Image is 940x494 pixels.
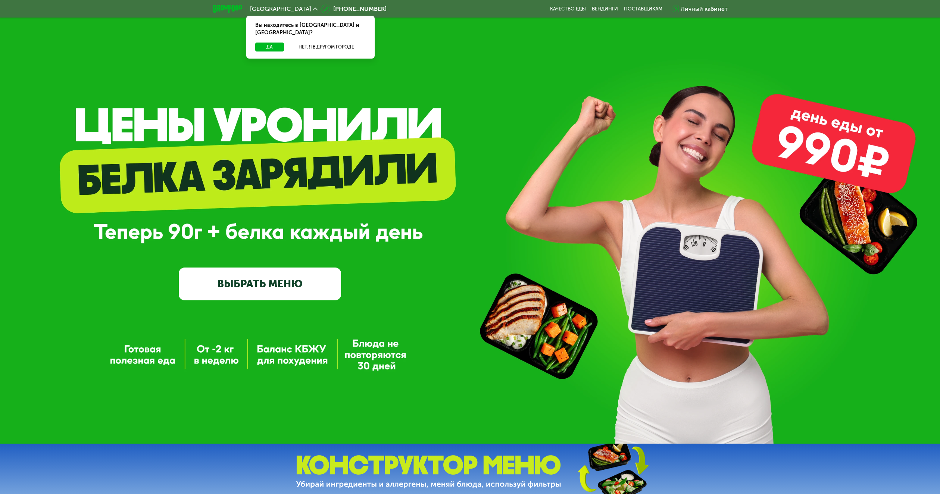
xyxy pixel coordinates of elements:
[246,16,375,43] div: Вы находитесь в [GEOGRAPHIC_DATA] и [GEOGRAPHIC_DATA]?
[250,6,311,12] span: [GEOGRAPHIC_DATA]
[550,6,586,12] a: Качество еды
[179,268,341,300] a: ВЫБРАТЬ МЕНЮ
[287,43,366,51] button: Нет, я в другом городе
[592,6,618,12] a: Вендинги
[321,4,387,13] a: [PHONE_NUMBER]
[624,6,662,12] div: поставщикам
[681,4,728,13] div: Личный кабинет
[255,43,284,51] button: Да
